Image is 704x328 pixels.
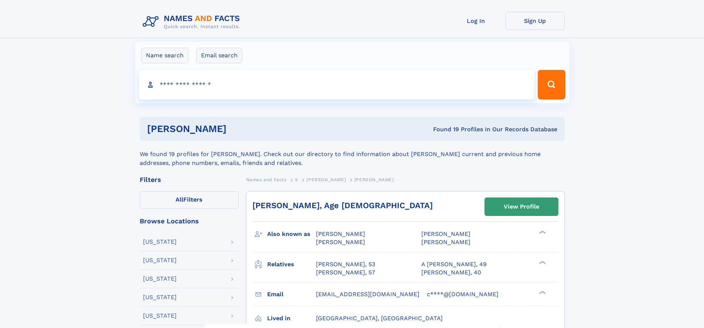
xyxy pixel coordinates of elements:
[140,12,246,32] img: Logo Names and Facts
[267,312,316,325] h3: Lived in
[143,294,177,300] div: [US_STATE]
[446,12,506,30] a: Log In
[139,70,535,99] input: search input
[140,141,565,168] div: We found 19 profiles for [PERSON_NAME]. Check out our directory to find information about [PERSON...
[421,268,481,277] a: [PERSON_NAME], 40
[537,230,546,235] div: ❯
[267,288,316,301] h3: Email
[537,290,546,295] div: ❯
[316,260,375,268] a: [PERSON_NAME], 53
[140,176,239,183] div: Filters
[140,218,239,224] div: Browse Locations
[246,175,287,184] a: Names and Facts
[537,260,546,265] div: ❯
[316,239,365,246] span: [PERSON_NAME]
[143,239,177,245] div: [US_STATE]
[252,201,433,210] a: [PERSON_NAME], Age [DEMOGRAPHIC_DATA]
[316,291,419,298] span: [EMAIL_ADDRESS][DOMAIN_NAME]
[176,196,183,203] span: All
[421,260,487,268] a: A [PERSON_NAME], 49
[506,12,565,30] a: Sign Up
[147,124,330,133] h1: [PERSON_NAME]
[330,125,557,133] div: Found 19 Profiles In Our Records Database
[504,198,539,215] div: View Profile
[421,230,470,237] span: [PERSON_NAME]
[485,198,558,216] a: View Profile
[306,177,346,182] span: [PERSON_NAME]
[306,175,346,184] a: [PERSON_NAME]
[295,175,298,184] a: S
[143,276,177,282] div: [US_STATE]
[295,177,298,182] span: S
[196,48,242,63] label: Email search
[316,230,365,237] span: [PERSON_NAME]
[143,257,177,263] div: [US_STATE]
[354,177,394,182] span: [PERSON_NAME]
[140,191,239,209] label: Filters
[267,228,316,240] h3: Also known as
[421,239,470,246] span: [PERSON_NAME]
[316,268,375,277] a: [PERSON_NAME], 57
[143,313,177,319] div: [US_STATE]
[316,315,443,322] span: [GEOGRAPHIC_DATA], [GEOGRAPHIC_DATA]
[267,258,316,271] h3: Relatives
[141,48,188,63] label: Name search
[538,70,565,99] button: Search Button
